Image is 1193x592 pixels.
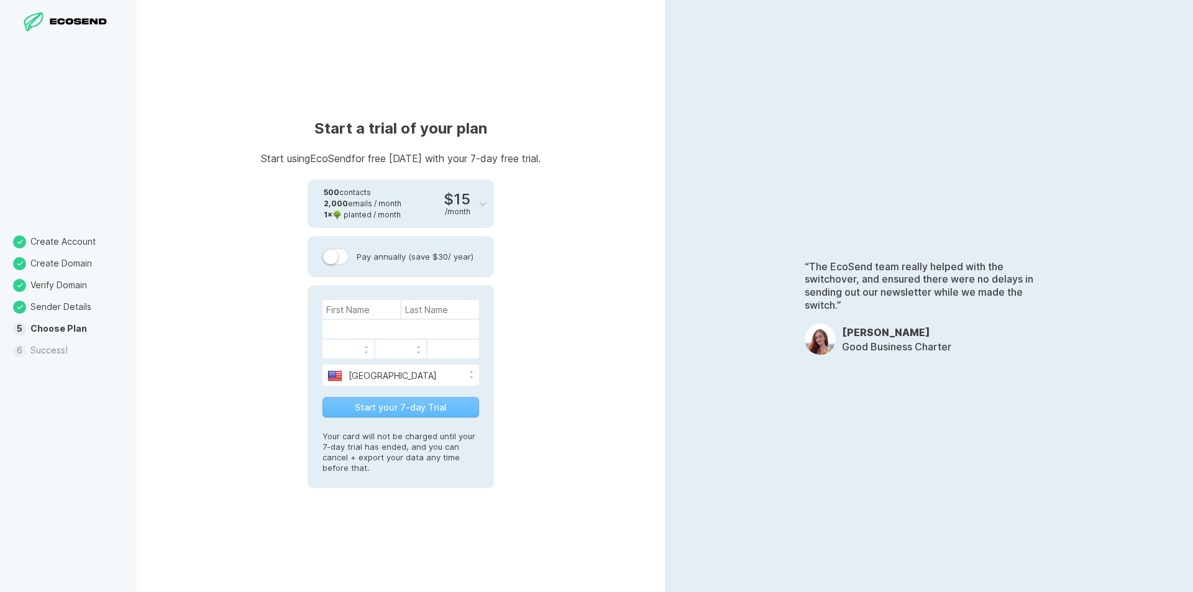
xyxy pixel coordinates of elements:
img: OpDfwsLJpxJND2XqePn68R8dM.jpeg [805,324,836,355]
strong: 1 × [324,210,332,219]
iframe: CVV [431,342,475,357]
strong: 2,000 [324,199,348,208]
input: First Name [322,300,400,319]
div: 🌳 planted / month [324,209,401,221]
div: / month [445,207,470,216]
h1: Start a trial of your plan [261,119,541,139]
div: emails / month [324,198,401,209]
strong: 500 [324,188,339,197]
iframe: YYYY [378,342,423,357]
iframe: Credit Card Number [326,322,476,337]
div: contacts [324,187,401,198]
p: Good Business Charter [842,340,951,353]
div: $15 [444,192,470,216]
h3: [PERSON_NAME] [842,326,951,339]
p: Your card will not be charged until your 7-day trial has ended, and you can cancel + export your ... [322,419,479,473]
input: Last Name [401,300,479,319]
p: Start using EcoSend for free [DATE] with your 7-day free trial. [261,153,541,163]
p: “The EcoSend team really helped with the switchover, and ensured there were no delays in sending ... [805,260,1053,312]
label: Pay annually (save $30 / year) [322,248,479,265]
iframe: MM [326,342,370,357]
